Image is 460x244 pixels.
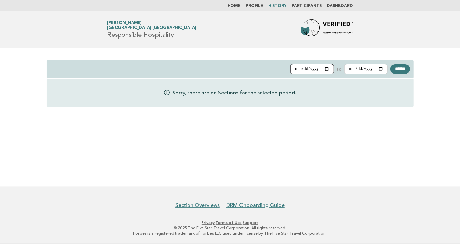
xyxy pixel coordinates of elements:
[337,66,342,72] label: to
[31,225,429,231] p: © 2025 The Five Star Travel Corporation. All rights reserved.
[31,220,429,225] p: · ·
[246,4,263,8] a: Profile
[107,21,196,30] a: [PERSON_NAME][GEOGRAPHIC_DATA] [GEOGRAPHIC_DATA]
[31,231,429,236] p: Forbes is a registered trademark of Forbes LLC used under license by The Five Star Travel Corpora...
[327,4,353,8] a: Dashboard
[228,4,241,8] a: Home
[292,4,322,8] a: Participants
[107,26,196,30] span: [GEOGRAPHIC_DATA] [GEOGRAPHIC_DATA]
[175,202,220,208] a: Section Overviews
[107,21,196,38] h1: Responsible Hospitality
[226,202,285,208] a: DRM Onboarding Guide
[173,89,296,96] p: Sorry, there are no Sections for the selected period.
[216,221,242,225] a: Terms of Use
[243,221,258,225] a: Support
[269,4,287,8] a: History
[301,19,353,40] img: Forbes Travel Guide
[202,221,215,225] a: Privacy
